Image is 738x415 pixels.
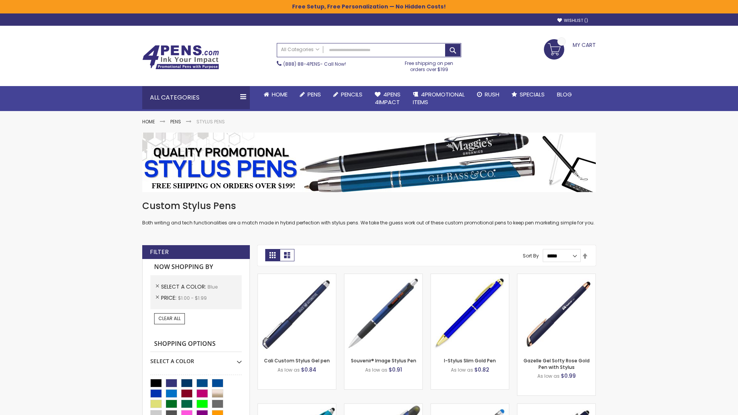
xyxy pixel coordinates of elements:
[294,86,327,103] a: Pens
[407,86,471,111] a: 4PROMOTIONALITEMS
[150,336,242,352] strong: Shopping Options
[351,357,416,364] a: Souvenir® Image Stylus Pen
[561,372,576,380] span: $0.99
[344,274,422,280] a: Souvenir® Image Stylus Pen-Blue
[523,252,539,259] label: Sort By
[283,61,346,67] span: - Call Now!
[344,403,422,410] a: Souvenir® Jalan Highlighter Stylus Pen Combo-Blue
[150,352,242,365] div: Select A Color
[389,366,402,373] span: $0.91
[375,90,401,106] span: 4Pens 4impact
[431,403,509,410] a: Islander Softy Gel with Stylus - ColorJet Imprint-Blue
[265,249,280,261] strong: Grid
[471,86,505,103] a: Rush
[301,366,316,373] span: $0.84
[277,43,323,56] a: All Categories
[272,90,288,98] span: Home
[281,46,319,53] span: All Categories
[557,90,572,98] span: Blog
[258,274,336,280] a: Cali Custom Stylus Gel pen-Blue
[142,133,596,192] img: Stylus Pens
[537,373,560,379] span: As low as
[505,86,551,103] a: Specials
[520,90,545,98] span: Specials
[161,294,178,302] span: Price
[413,90,465,106] span: 4PROMOTIONAL ITEMS
[178,295,207,301] span: $1.00 - $1.99
[485,90,499,98] span: Rush
[341,90,362,98] span: Pencils
[258,403,336,410] a: Neon Stylus Highlighter-Pen Combo-Blue
[344,274,422,352] img: Souvenir® Image Stylus Pen-Blue
[557,18,588,23] a: Wishlist
[365,367,387,373] span: As low as
[258,86,294,103] a: Home
[369,86,407,111] a: 4Pens4impact
[150,259,242,275] strong: Now Shopping by
[517,274,595,352] img: Gazelle Gel Softy Rose Gold Pen with Stylus-Blue
[517,274,595,280] a: Gazelle Gel Softy Rose Gold Pen with Stylus-Blue
[474,366,489,373] span: $0.82
[154,313,185,324] a: Clear All
[142,118,155,125] a: Home
[258,274,336,352] img: Cali Custom Stylus Gel pen-Blue
[142,86,250,109] div: All Categories
[142,45,219,70] img: 4Pens Custom Pens and Promotional Products
[150,248,169,256] strong: Filter
[142,200,596,212] h1: Custom Stylus Pens
[161,283,208,290] span: Select A Color
[551,86,578,103] a: Blog
[397,57,462,73] div: Free shipping on pen orders over $199
[431,274,509,352] img: I-Stylus Slim Gold-Blue
[307,90,321,98] span: Pens
[142,200,596,226] div: Both writing and tech functionalities are a match made in hybrid perfection with stylus pens. We ...
[264,357,330,364] a: Cali Custom Stylus Gel pen
[524,357,590,370] a: Gazelle Gel Softy Rose Gold Pen with Stylus
[444,357,496,364] a: I-Stylus Slim Gold Pen
[327,86,369,103] a: Pencils
[158,315,181,322] span: Clear All
[517,403,595,410] a: Custom Soft Touch® Metal Pens with Stylus-Blue
[283,61,320,67] a: (888) 88-4PENS
[451,367,473,373] span: As low as
[170,118,181,125] a: Pens
[196,118,225,125] strong: Stylus Pens
[431,274,509,280] a: I-Stylus Slim Gold-Blue
[208,284,218,290] span: Blue
[278,367,300,373] span: As low as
